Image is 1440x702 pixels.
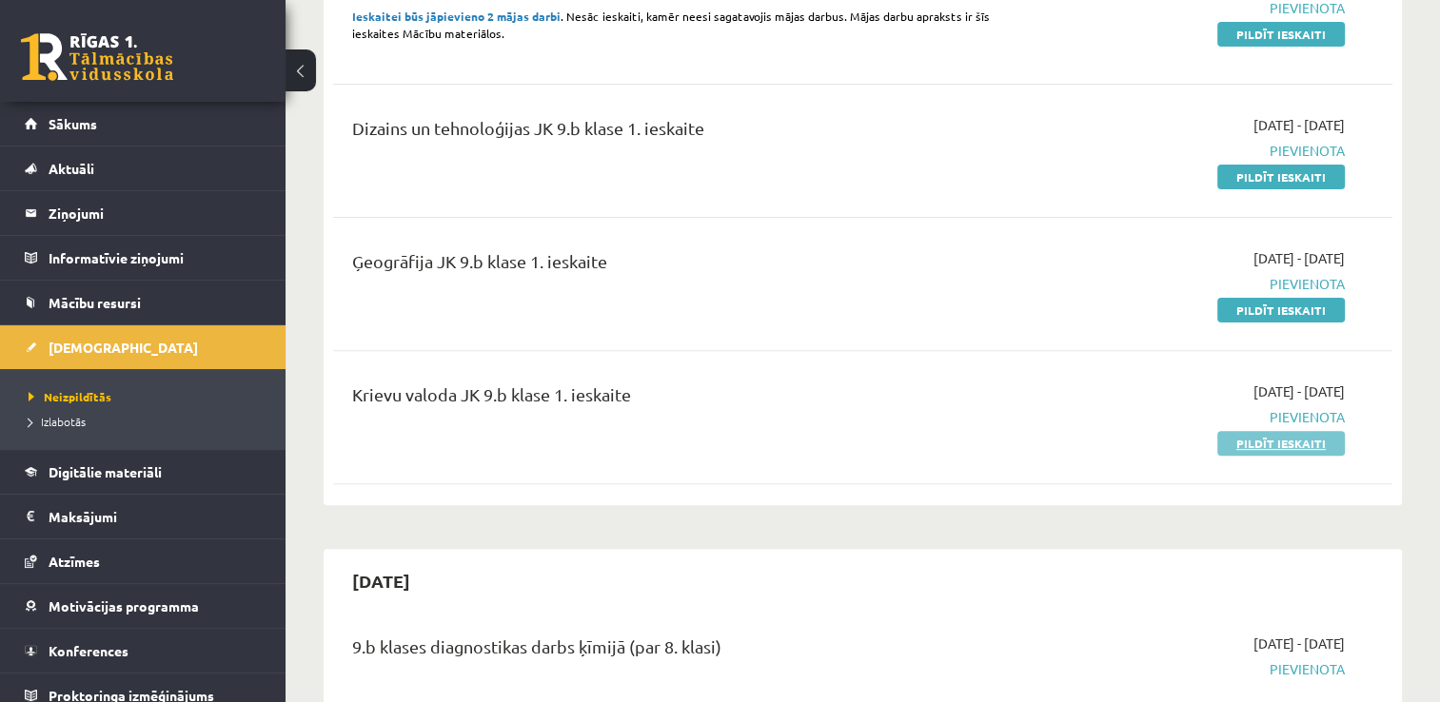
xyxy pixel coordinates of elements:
[1217,22,1345,47] a: Pildīt ieskaiti
[49,339,198,356] span: [DEMOGRAPHIC_DATA]
[1253,634,1345,653] span: [DATE] - [DATE]
[25,325,262,369] a: [DEMOGRAPHIC_DATA]
[29,389,111,404] span: Neizpildītās
[1033,407,1345,427] span: Pievienota
[1033,141,1345,161] span: Pievienota
[352,9,561,24] strong: Ieskaitei būs jāpievieno 2 mājas darbi
[333,558,429,603] h2: [DATE]
[49,191,262,235] legend: Ziņojumi
[25,236,262,280] a: Informatīvie ziņojumi
[29,414,86,429] span: Izlabotās
[49,597,199,614] span: Motivācijas programma
[352,248,1004,283] div: Ģeogrāfija JK 9.b klase 1. ieskaite
[352,9,990,41] span: . Nesāc ieskaiti, kamēr neesi sagatavojis mājas darbus. Mājas darbu apraksts ir šīs ieskaites Māc...
[49,236,262,280] legend: Informatīvie ziņojumi
[25,191,262,235] a: Ziņojumi
[29,413,266,430] a: Izlabotās
[1253,115,1345,135] span: [DATE] - [DATE]
[1217,165,1345,189] a: Pildīt ieskaiti
[25,495,262,538] a: Maksājumi
[25,539,262,583] a: Atzīmes
[1033,659,1345,679] span: Pievienota
[25,584,262,628] a: Motivācijas programma
[49,642,128,659] span: Konferences
[352,381,1004,417] div: Krievu valoda JK 9.b klase 1. ieskaite
[1253,248,1345,268] span: [DATE] - [DATE]
[25,281,262,324] a: Mācību resursi
[29,388,266,405] a: Neizpildītās
[21,33,173,81] a: Rīgas 1. Tālmācības vidusskola
[49,463,162,480] span: Digitālie materiāli
[49,495,262,538] legend: Maksājumi
[25,450,262,494] a: Digitālie materiāli
[49,160,94,177] span: Aktuāli
[25,629,262,673] a: Konferences
[1217,431,1345,456] a: Pildīt ieskaiti
[352,115,1004,150] div: Dizains un tehnoloģijas JK 9.b klase 1. ieskaite
[25,146,262,190] a: Aktuāli
[25,102,262,146] a: Sākums
[49,294,141,311] span: Mācību resursi
[49,553,100,570] span: Atzīmes
[1253,381,1345,401] span: [DATE] - [DATE]
[352,634,1004,669] div: 9.b klases diagnostikas darbs ķīmijā (par 8. klasi)
[49,115,97,132] span: Sākums
[1033,274,1345,294] span: Pievienota
[1217,298,1345,322] a: Pildīt ieskaiti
